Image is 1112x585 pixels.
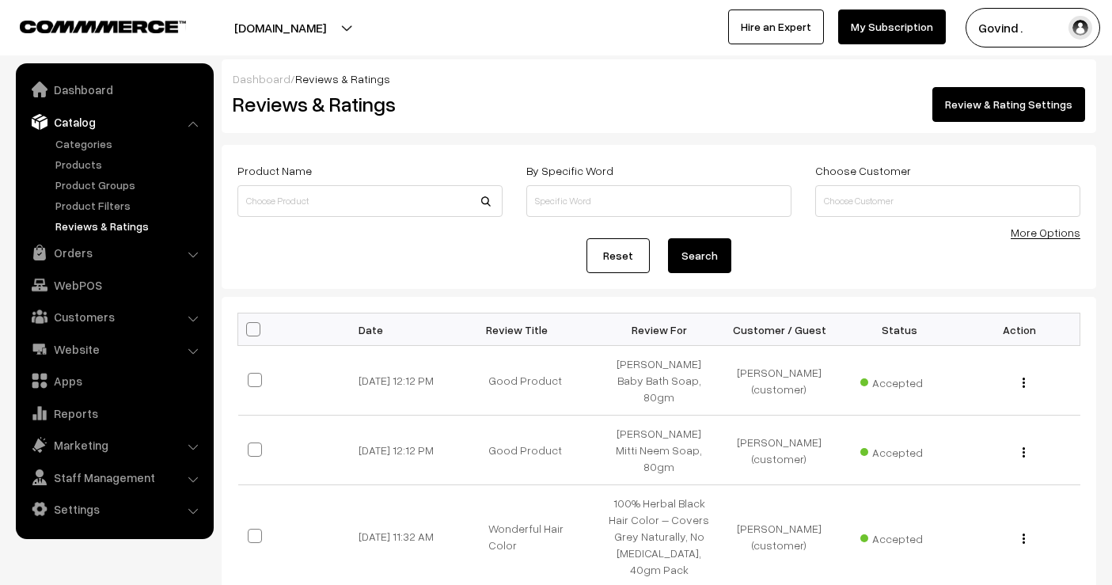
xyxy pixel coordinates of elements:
img: COMMMERCE [20,21,186,32]
a: More Options [1011,226,1080,239]
td: [PERSON_NAME] [719,346,840,416]
a: Categories [51,135,208,152]
a: Staff Management [20,463,208,492]
img: Menu [1023,378,1025,388]
button: Govind . [966,8,1100,47]
a: Orders [20,238,208,267]
input: Specific Word [526,185,791,217]
label: Product Name [237,162,312,179]
span: Accepted [860,440,939,461]
th: Action [960,313,1080,346]
th: Customer / Guest [719,313,840,346]
th: Review For [599,313,719,346]
a: Marketing [20,431,208,459]
span: (customer) [752,538,806,552]
span: Accepted [860,370,939,391]
input: Choose Product [237,185,503,217]
td: [DATE] 12:12 PM [359,346,479,416]
a: My Subscription [838,9,946,44]
a: Product Filters [51,197,208,214]
img: user [1068,16,1092,40]
th: Date [359,313,479,346]
a: Website [20,335,208,363]
div: / [233,70,1085,87]
td: Good Product [479,346,599,416]
th: Status [840,313,960,346]
td: [PERSON_NAME] Mitti Neem Soap, 80gm [599,416,719,485]
a: Products [51,156,208,173]
a: Customers [20,302,208,331]
span: (customer) [752,452,806,465]
button: [DOMAIN_NAME] [179,8,381,47]
td: [PERSON_NAME] [719,416,840,485]
a: WebPOS [20,271,208,299]
a: Review & Rating Settings [932,87,1085,122]
img: Menu [1023,534,1025,544]
td: Good Product [479,416,599,485]
span: (customer) [752,382,806,396]
button: Search [668,238,731,273]
a: Reset [586,238,650,273]
a: COMMMERCE [20,16,158,35]
a: Reports [20,399,208,427]
label: Choose Customer [815,162,911,179]
a: Catalog [20,108,208,136]
span: Accepted [860,526,939,547]
a: Product Groups [51,177,208,193]
span: Reviews & Ratings [295,72,390,85]
label: By Specific Word [526,162,613,179]
a: Settings [20,495,208,523]
a: Apps [20,367,208,395]
a: Hire an Expert [728,9,824,44]
h2: Reviews & Ratings [233,92,501,116]
th: Review Title [479,313,599,346]
a: Dashboard [233,72,290,85]
td: [PERSON_NAME] Baby Bath Soap, 80gm [599,346,719,416]
input: Choose Customer [815,185,1080,217]
img: Menu [1023,447,1025,458]
td: [DATE] 12:12 PM [359,416,479,485]
a: Reviews & Ratings [51,218,208,234]
a: Dashboard [20,75,208,104]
